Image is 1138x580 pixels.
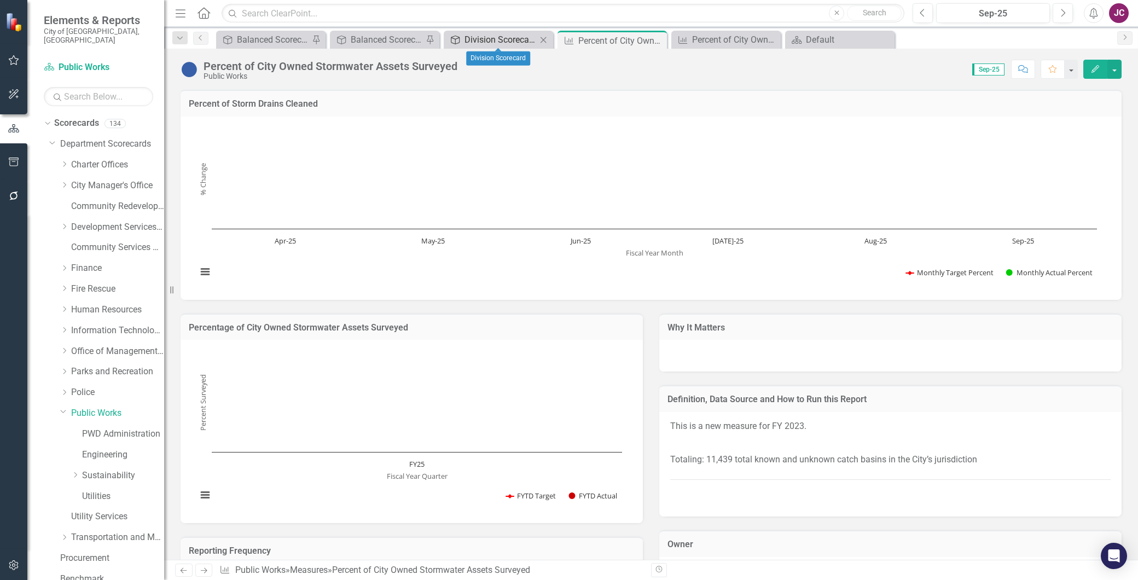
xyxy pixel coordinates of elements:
[219,33,309,47] a: Balanced Scorecard
[71,304,164,316] a: Human Resources
[71,221,164,234] a: Development Services Department
[71,159,164,171] a: Charter Offices
[712,236,744,246] text: [DATE]-25
[82,449,164,461] a: Engineering
[71,511,164,523] a: Utility Services
[71,283,164,295] a: Fire Rescue
[71,345,164,358] a: Office of Management and Budget
[568,491,617,501] button: Show FYTD Actual
[44,14,153,27] span: Elements & Reports
[465,33,537,47] div: Division Scorecard
[446,33,537,47] a: Division Scorecard
[466,51,530,66] div: Division Scorecard
[44,27,153,45] small: City of [GEOGRAPHIC_DATA], [GEOGRAPHIC_DATA]
[863,8,886,17] span: Search
[44,87,153,106] input: Search Below...
[1012,236,1034,246] text: Sep-25
[71,324,164,337] a: Information Technology Services
[71,531,164,544] a: Transportation and Mobility
[191,348,628,512] svg: Interactive chart
[71,386,164,399] a: Police
[60,552,164,565] a: Procurement
[5,13,25,32] img: ClearPoint Strategy
[189,323,635,333] h3: Percentage of City Owned Stormwater Assets Surveyed
[409,459,425,469] text: FY25
[579,491,617,501] text: FYTD Actual
[290,565,328,575] a: Measures
[667,323,1113,333] h3: Why It Matters
[670,451,1111,468] p: Totaling: 11,439 total known and unknown catch basins in the City’s jurisdiction
[1017,268,1093,277] text: Monthly Actual Percent
[82,469,164,482] a: Sustainability
[71,200,164,213] a: Community Redevelopment Agency
[421,236,445,246] text: May-25
[71,407,164,420] a: Public Works
[940,7,1046,20] div: Sep-25
[275,236,296,246] text: Apr-25
[788,33,892,47] a: Default
[71,366,164,378] a: Parks and Recreation
[570,236,591,246] text: Jun-25
[71,241,164,254] a: Community Services Department
[806,33,892,47] div: Default
[1109,3,1129,23] button: JC
[198,163,208,195] text: % Change
[906,268,994,277] button: Show Monthly Target Percent
[222,4,904,23] input: Search ClearPoint...
[204,60,457,72] div: Percent of City Owned Stormwater Assets Surveyed
[71,262,164,275] a: Finance
[506,491,556,501] button: Show FYTD Target
[44,61,153,74] a: Public Works
[387,471,448,481] text: Fiscal Year Quarter
[197,487,212,502] button: View chart menu, Chart
[219,564,643,577] div: » »
[71,179,164,192] a: City Manager's Office
[667,395,1113,404] h3: Definition, Data Source and How to Run this Report
[692,33,778,47] div: Percent of City Owned Stormwater Assets Surveyed
[82,490,164,503] a: Utilities
[1006,268,1093,277] button: Show Monthly Actual Percent
[847,5,902,21] button: Search
[626,247,683,257] text: Fiscal Year Month
[864,236,887,246] text: Aug-25
[917,268,994,277] text: Monthly Target Percent
[204,72,457,80] div: Public Works
[1101,543,1127,569] div: Open Intercom Messenger
[189,546,635,556] h3: Reporting Frequency
[972,63,1005,76] span: Sep-25
[54,117,99,130] a: Scorecards
[189,99,1113,109] h3: Percent of Storm Drains Cleaned
[191,125,1102,289] svg: Interactive chart
[578,34,664,48] div: Percent of City Owned Stormwater Assets Surveyed
[104,119,126,128] div: 134
[82,428,164,440] a: PWD Administration
[670,420,1111,435] p: This is a new measure for FY 2023.
[198,375,208,431] text: Percent Surveyed
[181,61,198,78] img: Information Unavailable
[235,565,286,575] a: Public Works
[332,565,530,575] div: Percent of City Owned Stormwater Assets Surveyed
[191,348,632,512] div: Chart. Highcharts interactive chart.
[517,491,556,501] text: FYTD Target
[197,264,212,279] button: View chart menu, Chart
[333,33,423,47] a: Balanced Scorecard
[191,125,1111,289] div: Chart. Highcharts interactive chart.
[351,33,423,47] div: Balanced Scorecard
[674,33,778,47] a: Percent of City Owned Stormwater Assets Surveyed
[667,540,1113,549] h3: Owner
[60,138,164,150] a: Department Scorecards
[936,3,1050,23] button: Sep-25
[237,33,309,47] div: Balanced Scorecard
